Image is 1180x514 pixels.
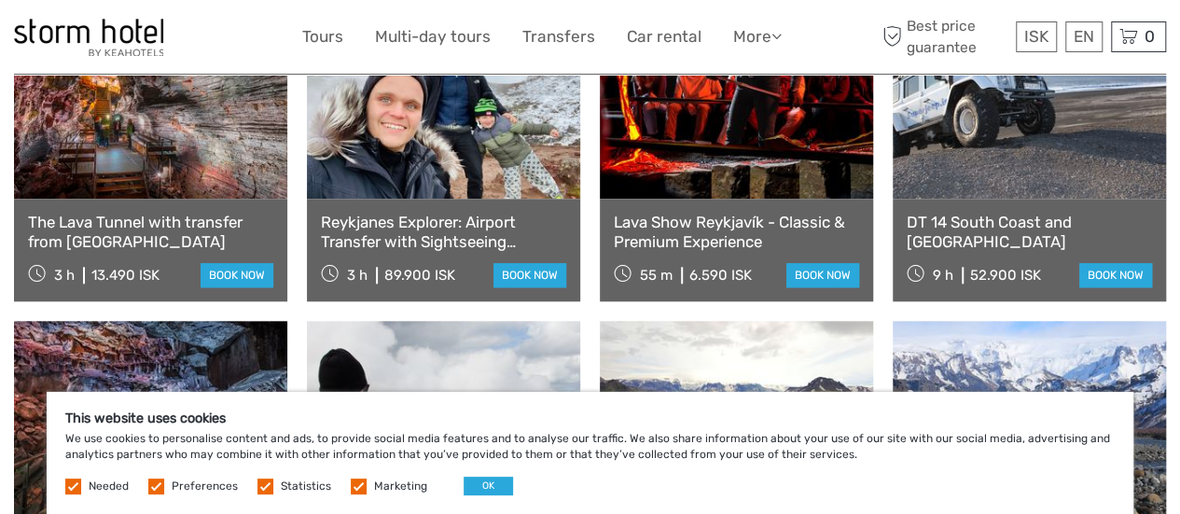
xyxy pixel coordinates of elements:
[302,23,343,50] a: Tours
[347,267,368,284] span: 3 h
[26,33,211,48] p: We're away right now. Please check back later!
[91,267,160,284] div: 13.490 ISK
[384,267,455,284] div: 89.900 ISK
[375,23,491,50] a: Multi-day tours
[614,213,859,251] a: Lava Show Reykjavík - Classic & Premium Experience
[54,267,75,284] span: 3 h
[65,410,1115,426] h5: This website uses cookies
[89,479,129,494] label: Needed
[14,19,163,56] img: 100-ccb843ef-9ccf-4a27-8048-e049ba035d15_logo_small.jpg
[1079,263,1152,287] a: book now
[47,392,1133,514] div: We use cookies to personalise content and ads, to provide social media features and to analyse ou...
[321,213,566,251] a: Reykjanes Explorer: Airport Transfer with Sightseeing Adventure
[933,267,953,284] span: 9 h
[1065,21,1103,52] div: EN
[493,263,566,287] a: book now
[215,29,237,51] button: Open LiveChat chat widget
[464,477,513,495] button: OK
[281,479,331,494] label: Statistics
[201,263,273,287] a: book now
[172,479,238,494] label: Preferences
[786,263,859,287] a: book now
[640,267,673,284] span: 55 m
[374,479,427,494] label: Marketing
[733,23,782,50] a: More
[627,23,701,50] a: Car rental
[28,213,273,251] a: The Lava Tunnel with transfer from [GEOGRAPHIC_DATA]
[878,16,1011,57] span: Best price guarantee
[1142,27,1158,46] span: 0
[522,23,595,50] a: Transfers
[970,267,1041,284] div: 52.900 ISK
[689,267,752,284] div: 6.590 ISK
[1024,27,1048,46] span: ISK
[907,213,1152,251] a: DT 14 South Coast and [GEOGRAPHIC_DATA]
